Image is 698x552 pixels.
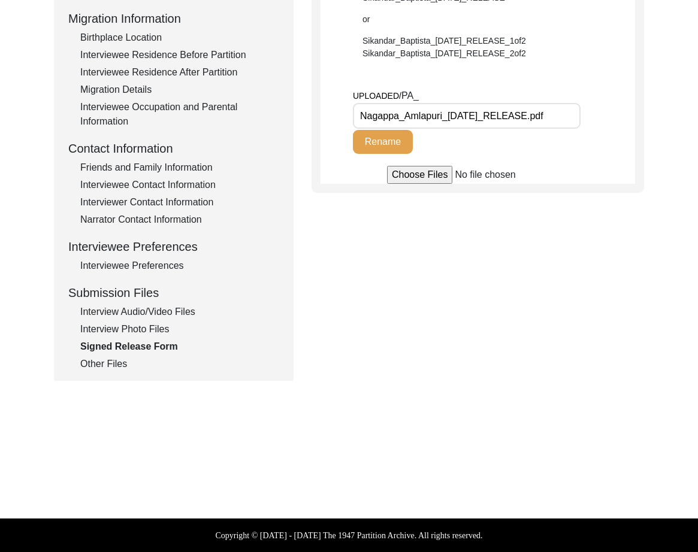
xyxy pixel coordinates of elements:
[401,90,419,101] span: PA_
[80,305,279,319] div: Interview Audio/Video Files
[353,91,401,101] span: UPLOADED/
[80,195,279,210] div: Interviewer Contact Information
[80,100,279,129] div: Interviewee Occupation and Parental Information
[80,48,279,62] div: Interviewee Residence Before Partition
[80,259,279,273] div: Interviewee Preferences
[68,238,279,256] div: Interviewee Preferences
[80,160,279,175] div: Friends and Family Information
[80,83,279,97] div: Migration Details
[80,339,279,354] div: Signed Release Form
[353,130,413,154] button: Rename
[80,322,279,336] div: Interview Photo Files
[80,178,279,192] div: Interviewee Contact Information
[80,31,279,45] div: Birthplace Location
[68,284,279,302] div: Submission Files
[80,213,279,227] div: Narrator Contact Information
[350,13,605,26] div: or
[80,357,279,371] div: Other Files
[68,10,279,28] div: Migration Information
[80,65,279,80] div: Interviewee Residence After Partition
[68,139,279,157] div: Contact Information
[215,529,482,542] label: Copyright © [DATE] - [DATE] The 1947 Partition Archive. All rights reserved.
